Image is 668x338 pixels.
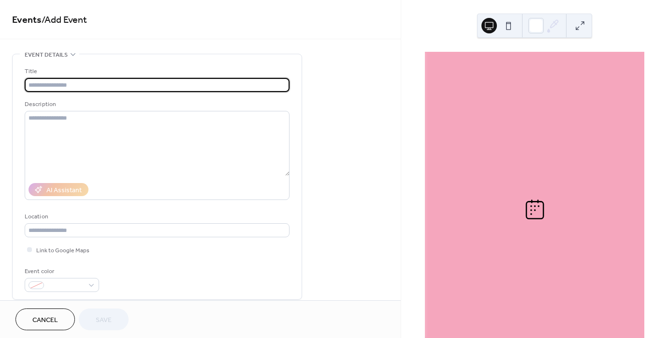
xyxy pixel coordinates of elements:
[42,11,87,30] span: / Add Event
[32,315,58,325] span: Cancel
[25,266,97,277] div: Event color
[25,66,288,77] div: Title
[25,50,68,60] span: Event details
[12,11,42,30] a: Events
[25,99,288,109] div: Description
[15,308,75,330] button: Cancel
[36,246,89,256] span: Link to Google Maps
[25,212,288,222] div: Location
